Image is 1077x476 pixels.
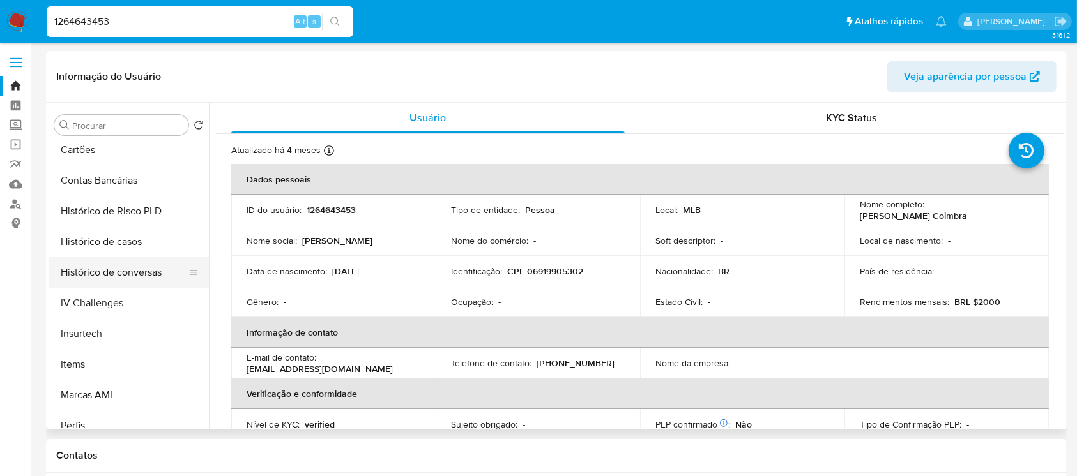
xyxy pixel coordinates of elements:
button: search-icon [322,13,348,31]
p: E-mail de contato : [247,352,316,363]
button: IV Challenges [49,288,209,318]
h1: Contatos [56,449,1057,462]
p: 1264643453 [307,204,356,216]
p: - [939,265,942,277]
p: weverton.gomes@mercadopago.com.br [977,15,1050,27]
button: Retornar ao pedido padrão [194,120,204,134]
input: Pesquise usuários ou casos... [47,13,353,30]
button: Veja aparência por pessoa [887,61,1057,92]
button: Histórico de casos [49,227,209,257]
p: Rendimentos mensais : [860,296,949,308]
button: Cartões [49,135,209,165]
h1: Informação do Usuário [56,70,161,83]
p: [EMAIL_ADDRESS][DOMAIN_NAME] [247,363,393,375]
p: - [498,296,501,308]
p: PEP confirmado : [655,419,730,430]
p: [PERSON_NAME] [302,235,372,246]
button: Items [49,349,209,380]
a: Notificações [936,16,947,27]
p: Não [735,419,752,430]
p: Tipo de Confirmação PEP : [860,419,961,430]
p: ID do usuário : [247,204,302,216]
p: - [708,296,710,308]
p: - [523,419,525,430]
p: Estado Civil : [655,296,703,308]
p: Local : [655,204,678,216]
span: Atalhos rápidos [855,15,923,28]
span: KYC Status [826,110,877,125]
p: BRL $2000 [954,296,1000,308]
input: Procurar [72,120,183,131]
p: - [533,235,536,246]
p: Tipo de entidade : [451,204,520,216]
span: s [312,15,316,27]
p: País de residência : [860,265,934,277]
p: Local de nascimento : [860,235,943,246]
span: Alt [295,15,305,27]
p: Nome social : [247,235,297,246]
p: - [948,235,951,246]
button: Contas Bancárias [49,165,209,196]
p: [DATE] [332,265,359,277]
p: verified [305,419,335,430]
p: Pessoa [525,204,555,216]
p: Identificação : [451,265,502,277]
p: Nacionalidade : [655,265,713,277]
p: Nível de KYC : [247,419,300,430]
p: - [735,357,738,369]
p: Data de nascimento : [247,265,327,277]
button: Histórico de conversas [49,257,199,288]
p: MLB [683,204,701,216]
p: Nome completo : [860,198,924,210]
p: Nome do comércio : [451,235,528,246]
span: Veja aparência por pessoa [904,61,1027,92]
button: Perfis [49,410,209,441]
p: - [721,235,723,246]
p: Gênero : [247,296,279,308]
th: Informação de contato [231,317,1049,348]
p: Sujeito obrigado : [451,419,517,430]
th: Dados pessoais [231,164,1049,195]
button: Marcas AML [49,380,209,410]
p: [PHONE_NUMBER] [537,357,615,369]
p: CPF 06919905302 [507,265,583,277]
p: BR [718,265,729,277]
p: Nome da empresa : [655,357,730,369]
p: Soft descriptor : [655,235,715,246]
button: Procurar [59,120,70,130]
p: - [966,419,969,430]
p: - [284,296,286,308]
button: Histórico de Risco PLD [49,196,209,227]
p: [PERSON_NAME] Coimbra [860,210,967,221]
a: Sair [1054,15,1067,28]
span: Usuário [409,110,446,125]
th: Verificação e conformidade [231,378,1049,409]
p: Ocupação : [451,296,493,308]
button: Insurtech [49,318,209,349]
p: Telefone de contato : [451,357,531,369]
p: Atualizado há 4 meses [231,144,321,156]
